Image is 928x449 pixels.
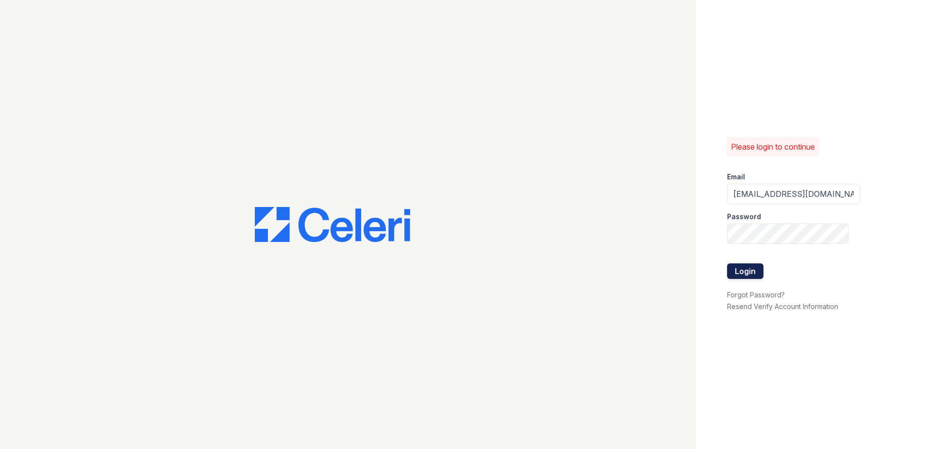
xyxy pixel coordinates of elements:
[727,212,761,222] label: Password
[731,141,815,153] p: Please login to continue
[727,302,838,311] a: Resend Verify Account Information
[255,207,410,242] img: CE_Logo_Blue-a8612792a0a2168367f1c8372b55b34899dd931a85d93a1a3d3e32e68fde9ad4.png
[727,263,763,279] button: Login
[727,291,785,299] a: Forgot Password?
[727,172,745,182] label: Email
